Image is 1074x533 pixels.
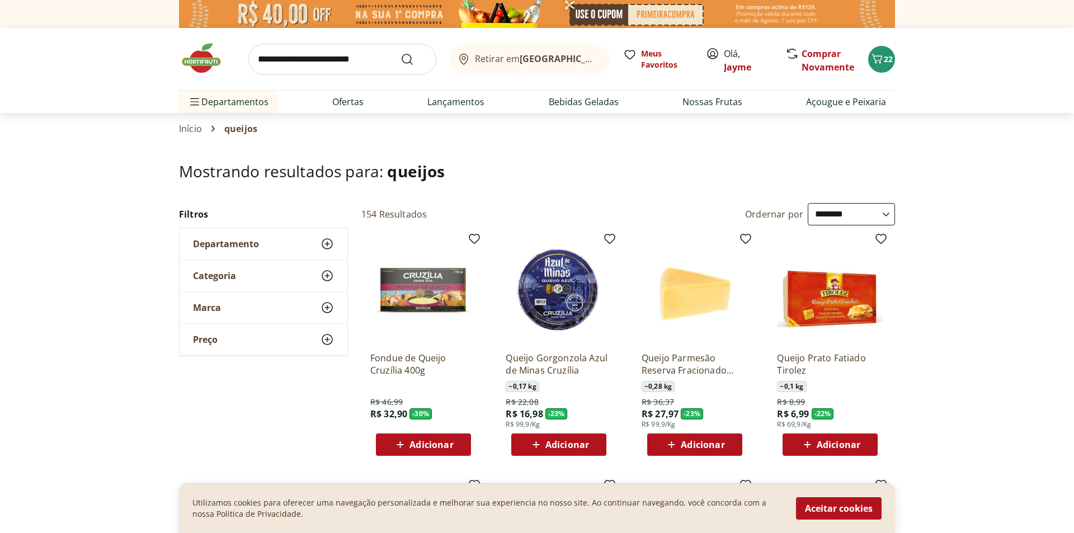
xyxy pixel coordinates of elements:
[796,497,882,520] button: Aceitar cookies
[783,433,878,456] button: Adicionar
[745,208,803,220] label: Ordernar por
[179,124,202,134] a: Início
[193,334,218,345] span: Preço
[370,408,407,420] span: R$ 32,90
[724,47,774,74] span: Olá,
[506,408,543,420] span: R$ 16,98
[387,161,445,182] span: queijos
[545,408,568,419] span: - 23 %
[506,352,612,376] a: Queijo Gorgonzola Azul de Minas Cruzília
[623,48,693,70] a: Meus Favoritos
[641,48,693,70] span: Meus Favoritos
[549,95,619,109] a: Bebidas Geladas
[193,302,221,313] span: Marca
[361,208,427,220] h2: 154 Resultados
[450,44,610,75] button: Retirar em[GEOGRAPHIC_DATA]/[GEOGRAPHIC_DATA]
[506,381,539,392] span: ~ 0,17 kg
[817,440,860,449] span: Adicionar
[370,352,477,376] a: Fondue de Queijo Cruzília 400g
[802,48,854,73] a: Comprar Novamente
[642,420,676,429] span: R$ 99,9/Kg
[642,408,679,420] span: R$ 27,97
[179,162,895,180] h1: Mostrando resultados para:
[681,440,724,449] span: Adicionar
[777,397,805,408] span: R$ 8,99
[777,420,811,429] span: R$ 69,9/Kg
[868,46,895,73] button: Carrinho
[370,237,477,343] img: Fondue de Queijo Cruzília 400g
[188,88,201,115] button: Menu
[806,95,886,109] a: Açougue e Peixaria
[427,95,484,109] a: Lançamentos
[642,352,748,376] a: Queijo Parmesão Reserva Fracionado [GEOGRAPHIC_DATA]
[777,408,809,420] span: R$ 6,99
[511,433,606,456] button: Adicionar
[192,497,783,520] p: Utilizamos cookies para oferecer uma navegação personalizada e melhorar sua experiencia no nosso ...
[475,54,599,64] span: Retirar em
[180,260,347,291] button: Categoria
[193,270,236,281] span: Categoria
[376,433,471,456] button: Adicionar
[681,408,703,419] span: - 23 %
[409,440,453,449] span: Adicionar
[642,381,675,392] span: ~ 0,28 kg
[401,53,427,66] button: Submit Search
[812,408,834,419] span: - 22 %
[647,433,742,456] button: Adicionar
[179,41,235,75] img: Hortifruti
[642,397,674,408] span: R$ 36,37
[180,292,347,323] button: Marca
[224,124,257,134] span: queijos
[777,381,806,392] span: ~ 0,1 kg
[248,44,436,75] input: search
[506,420,540,429] span: R$ 99,9/Kg
[179,203,348,225] h2: Filtros
[682,95,742,109] a: Nossas Frutas
[370,397,403,408] span: R$ 46,99
[180,324,347,355] button: Preço
[777,352,883,376] a: Queijo Prato Fatiado Tirolez
[180,228,347,260] button: Departamento
[409,408,432,419] span: - 30 %
[884,54,893,64] span: 22
[193,238,259,249] span: Departamento
[332,95,364,109] a: Ofertas
[642,237,748,343] img: Queijo Parmesão Reserva Fracionado Basel
[545,440,589,449] span: Adicionar
[520,53,708,65] b: [GEOGRAPHIC_DATA]/[GEOGRAPHIC_DATA]
[777,237,883,343] img: Queijo Prato Fatiado Tirolez
[506,237,612,343] img: Queijo Gorgonzola Azul de Minas Cruzília
[724,61,751,73] a: Jayme
[506,397,538,408] span: R$ 22,08
[188,88,268,115] span: Departamentos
